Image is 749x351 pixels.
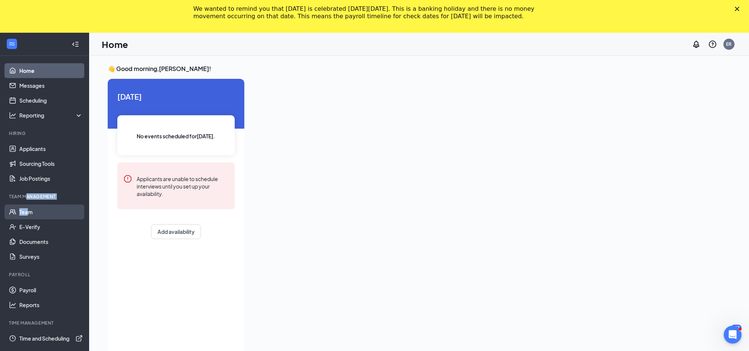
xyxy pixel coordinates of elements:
a: Sourcing Tools [19,156,83,171]
h1: Home [102,38,128,51]
a: Scheduling [19,93,83,108]
div: TIME MANAGEMENT [9,320,81,326]
svg: Analysis [9,112,16,119]
svg: Error [123,174,132,183]
div: We wanted to remind you that [DATE] is celebrated [DATE][DATE]. This is a banking holiday and the... [193,5,544,20]
div: Close [735,7,742,11]
div: Team Management [9,193,81,200]
iframe: Intercom live chat [724,326,742,344]
a: Job Postings [19,171,83,186]
a: Surveys [19,249,83,264]
span: No events scheduled for [DATE] . [137,132,215,140]
a: Messages [19,78,83,93]
div: Applicants are unable to schedule interviews until you set up your availability. [137,174,229,197]
a: E-Verify [19,219,83,234]
svg: Notifications [692,40,701,49]
div: Hiring [9,130,81,136]
div: 313 [731,325,742,331]
span: [DATE] [117,91,235,102]
div: ER [726,41,732,47]
svg: QuestionInfo [708,40,717,49]
a: Team [19,205,83,219]
a: Documents [19,234,83,249]
div: Reporting [19,112,83,119]
a: Time and SchedulingExternalLink [19,331,83,346]
svg: WorkstreamLogo [8,40,16,48]
a: Home [19,63,83,78]
h3: 👋 Good morning, [PERSON_NAME] ! [108,65,666,73]
div: Payroll [9,271,81,278]
svg: Collapse [72,41,79,48]
a: Payroll [19,283,83,297]
a: Reports [19,297,83,312]
a: Applicants [19,141,83,156]
button: Add availability [151,224,201,239]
